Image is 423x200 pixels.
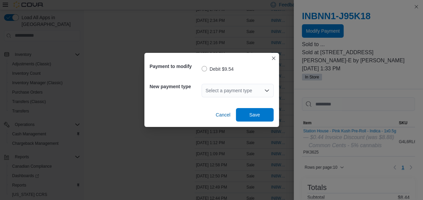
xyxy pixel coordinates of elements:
span: Cancel [216,111,231,118]
button: Open list of options [264,88,270,93]
button: Cancel [213,108,233,122]
label: Debit $9.54 [202,65,234,73]
button: Save [236,108,274,122]
button: Closes this modal window [270,54,278,62]
h5: Payment to modify [150,60,200,73]
span: Save [249,111,260,118]
h5: New payment type [150,80,200,93]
